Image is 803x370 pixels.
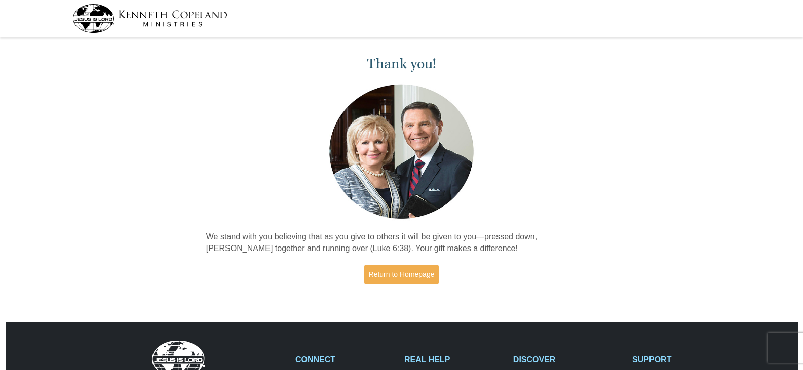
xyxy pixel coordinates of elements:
a: Return to Homepage [364,265,439,284]
h1: Thank you! [206,56,597,72]
h2: CONNECT [295,355,394,364]
img: kcm-header-logo.svg [72,4,227,33]
h2: REAL HELP [404,355,503,364]
h2: SUPPORT [632,355,731,364]
p: We stand with you believing that as you give to others it will be given to you—pressed down, [PER... [206,231,597,255]
h2: DISCOVER [513,355,622,364]
img: Kenneth and Gloria [327,82,476,221]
